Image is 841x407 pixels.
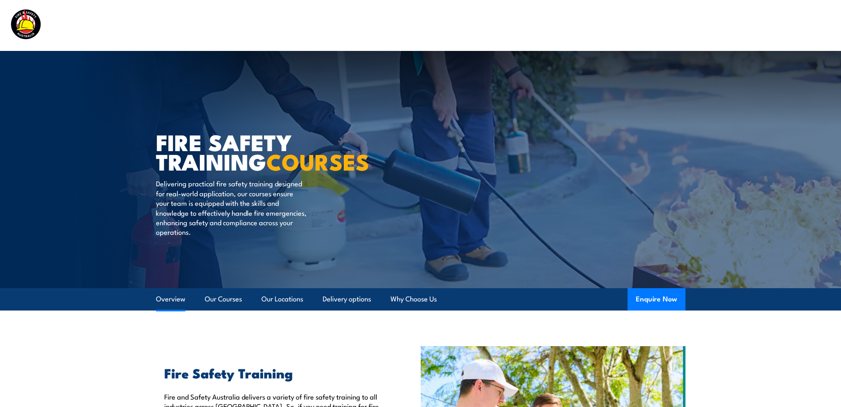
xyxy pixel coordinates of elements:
[261,288,303,310] a: Our Locations
[391,288,437,310] a: Why Choose Us
[711,14,758,36] a: Learner Portal
[776,14,802,36] a: Contact
[156,132,360,171] h1: FIRE SAFETY TRAINING
[675,14,693,36] a: News
[626,14,657,36] a: About Us
[392,14,418,36] a: Courses
[156,178,307,236] p: Delivering practical fire safety training designed for real-world application, our courses ensure...
[156,288,185,310] a: Overview
[164,367,383,378] h2: Fire Safety Training
[628,288,685,311] button: Enquire Now
[509,14,608,36] a: Emergency Response Services
[266,144,369,178] strong: COURSES
[323,288,371,310] a: Delivery options
[436,14,491,36] a: Course Calendar
[205,288,242,310] a: Our Courses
